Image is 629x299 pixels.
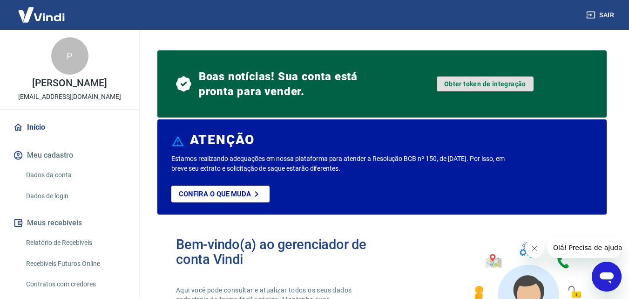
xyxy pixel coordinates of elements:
[190,135,255,145] h6: ATENÇÃO
[171,186,270,202] a: Confira o que muda
[592,262,622,292] iframe: Botão para abrir a janela de mensagens
[179,190,251,198] p: Confira o que muda
[22,275,128,294] a: Contratos com credores
[22,233,128,252] a: Relatório de Recebíveis
[171,154,508,174] p: Estamos realizando adequações em nossa plataforma para atender a Resolução BCB nº 150, de [DATE]....
[525,239,544,258] iframe: Fechar mensagem
[548,237,622,258] iframe: Mensagem da empresa
[22,254,128,273] a: Recebíveis Futuros Online
[11,117,128,138] a: Início
[584,7,618,24] button: Sair
[51,37,88,75] div: P
[176,237,382,267] h2: Bem-vindo(a) ao gerenciador de conta Vindi
[437,76,534,91] a: Obter token de integração
[199,69,382,99] span: Boas notícias! Sua conta está pronta para vender.
[32,78,107,88] p: [PERSON_NAME]
[18,92,121,102] p: [EMAIL_ADDRESS][DOMAIN_NAME]
[6,7,78,14] span: Olá! Precisa de ajuda?
[11,145,128,166] button: Meu cadastro
[11,213,128,233] button: Meus recebíveis
[22,166,128,185] a: Dados da conta
[22,187,128,206] a: Dados de login
[11,0,72,29] img: Vindi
